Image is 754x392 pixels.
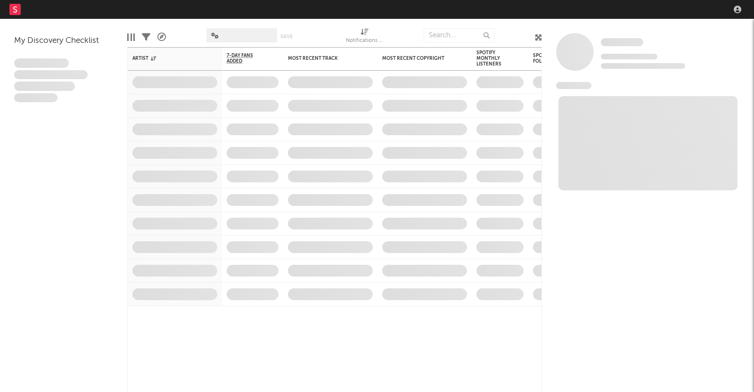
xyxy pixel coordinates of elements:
[424,28,494,42] input: Search...
[601,38,643,46] span: Some Artist
[346,24,384,51] div: Notifications (Artist)
[14,82,75,91] span: Praesent ac interdum
[556,82,591,89] span: News Feed
[346,35,384,47] div: Notifications (Artist)
[601,63,685,69] span: 0 fans last week
[142,24,150,51] div: Filters
[280,34,293,39] button: Save
[476,50,509,67] div: Spotify Monthly Listeners
[533,53,566,64] div: Spotify Followers
[227,53,264,64] span: 7-Day Fans Added
[288,56,359,61] div: Most Recent Track
[14,70,88,80] span: Integer aliquet in purus et
[601,38,643,47] a: Some Artist
[382,56,453,61] div: Most Recent Copyright
[132,56,203,61] div: Artist
[14,93,57,103] span: Aliquam viverra
[14,58,69,68] span: Lorem ipsum dolor
[157,24,166,51] div: A&R Pipeline
[14,35,113,47] div: My Discovery Checklist
[127,24,135,51] div: Edit Columns
[601,54,657,59] span: Tracking Since: [DATE]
